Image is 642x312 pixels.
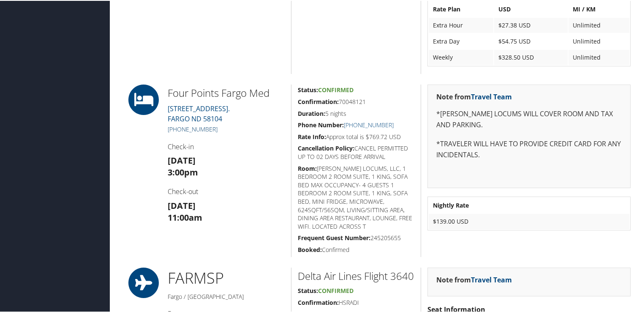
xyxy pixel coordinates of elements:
[298,233,414,241] h5: 245205655
[298,298,339,306] strong: Confirmation:
[344,120,394,128] a: [PHONE_NUMBER]
[168,124,218,132] a: [PHONE_NUMBER]
[298,97,339,105] strong: Confirmation:
[298,120,344,128] strong: Phone Number:
[298,164,317,172] strong: Room:
[168,141,285,151] h4: Check-in
[569,17,629,32] td: Unlimited
[168,211,202,222] strong: 11:00am
[298,109,414,117] h5: 5 nights
[298,286,318,294] strong: Status:
[429,1,493,16] th: Rate Plan
[298,132,326,140] strong: Rate Info:
[494,17,568,32] td: $27.38 USD
[298,132,414,140] h5: Approx total is $769.72 USD
[298,97,414,105] h5: 70048121
[168,166,198,177] strong: 3:00pm
[429,17,493,32] td: Extra Hour
[429,213,629,228] td: $139.00 USD
[436,138,622,159] p: *TRAVELER WILL HAVE TO PROVIDE CREDIT CARD FOR ANY INCIDENTALS.
[298,143,354,151] strong: Cancellation Policy:
[298,164,414,230] h5: [PERSON_NAME] LOCUMS, LLC, 1 BEDROOM 2 ROOM SUITE, 1 KING, SOFA BED MAX OCCUPANCY- 4 GUESTS 1 BED...
[168,103,230,123] a: [STREET_ADDRESS].FARGO ND 58104
[168,186,285,195] h4: Check-out
[471,274,512,284] a: Travel Team
[436,91,512,101] strong: Note from
[494,33,568,48] td: $54.75 USD
[569,33,629,48] td: Unlimited
[298,268,414,282] h2: Delta Air Lines Flight 3640
[471,91,512,101] a: Travel Team
[436,108,622,129] p: *[PERSON_NAME] LOCUMS WILL COVER ROOM AND TAX AND PARKING.
[318,286,354,294] span: Confirmed
[298,245,414,253] h5: Confirmed
[494,49,568,64] td: $328.50 USD
[298,85,318,93] strong: Status:
[168,199,196,211] strong: [DATE]
[569,1,629,16] th: MI / KM
[318,85,354,93] span: Confirmed
[494,1,568,16] th: USD
[429,33,493,48] td: Extra Day
[168,85,285,99] h2: Four Points Fargo Med
[298,143,414,160] h5: CANCEL PERMITTED UP TO 02 DAYS BEFORE ARRIVAL
[168,292,285,300] h5: Fargo / [GEOGRAPHIC_DATA]
[436,274,512,284] strong: Note from
[168,154,196,165] strong: [DATE]
[298,233,370,241] strong: Frequent Guest Number:
[298,298,414,306] h5: HSRADI
[429,197,629,212] th: Nightly Rate
[168,267,285,288] h1: FAR MSP
[298,245,322,253] strong: Booked:
[429,49,493,64] td: Weekly
[298,109,325,117] strong: Duration:
[569,49,629,64] td: Unlimited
